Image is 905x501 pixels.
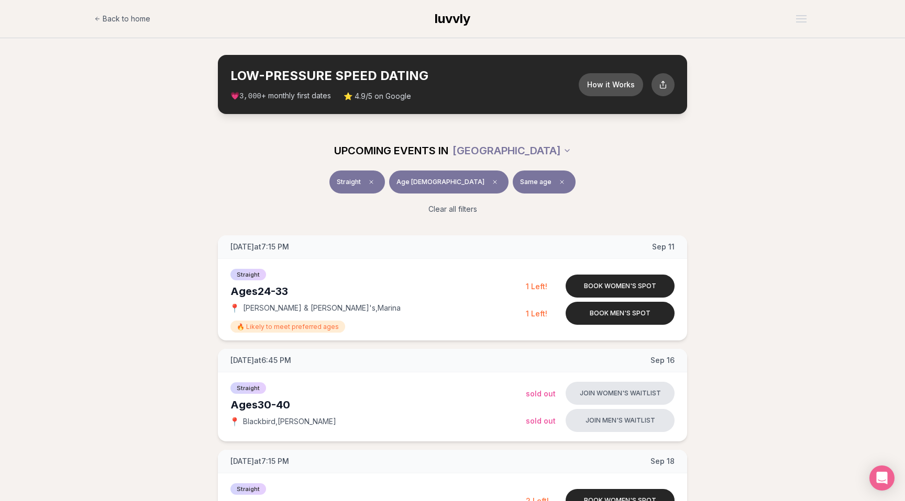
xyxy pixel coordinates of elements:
[230,284,526,299] div: Ages 24-33
[94,8,150,29] a: Back to home
[243,303,401,313] span: [PERSON_NAME] & [PERSON_NAME]'s , Marina
[230,242,289,252] span: [DATE] at 7:15 PM
[579,73,643,96] button: How it Works
[489,176,501,188] span: Clear age
[230,382,266,394] span: Straight
[230,355,291,366] span: [DATE] at 6:45 PM
[103,14,150,24] span: Back to home
[526,416,556,425] span: Sold Out
[520,178,551,186] span: Same age
[239,92,261,100] span: 3,000
[230,90,331,101] span: 💗 + monthly first dates
[337,178,361,186] span: Straight
[566,302,675,325] button: Book men's spot
[344,91,411,101] span: ⭐ 4.9/5 on Google
[650,355,675,366] span: Sep 16
[452,139,571,162] button: [GEOGRAPHIC_DATA]
[435,10,470,27] a: luvvly
[526,389,556,398] span: Sold Out
[396,178,484,186] span: Age [DEMOGRAPHIC_DATA]
[526,309,547,318] span: 1 Left!
[513,170,576,193] button: Same ageClear preference
[566,275,675,298] button: Book women's spot
[652,242,675,252] span: Sep 11
[365,176,378,188] span: Clear event type filter
[566,409,675,432] button: Join men's waitlist
[792,11,811,27] button: Open menu
[556,176,568,188] span: Clear preference
[230,417,239,426] span: 📍
[435,11,470,26] span: luvvly
[230,67,579,84] h2: LOW-PRESSURE SPEED DATING
[650,456,675,466] span: Sep 18
[422,198,483,221] button: Clear all filters
[230,397,526,412] div: Ages 30-40
[389,170,509,193] button: Age [DEMOGRAPHIC_DATA]Clear age
[230,483,266,495] span: Straight
[526,282,547,291] span: 1 Left!
[566,382,675,405] button: Join women's waitlist
[869,465,895,491] div: Open Intercom Messenger
[230,269,266,280] span: Straight
[230,456,289,466] span: [DATE] at 7:15 PM
[329,170,385,193] button: StraightClear event type filter
[243,416,336,427] span: Blackbird , [PERSON_NAME]
[334,143,448,158] span: UPCOMING EVENTS IN
[230,321,345,333] span: 🔥 Likely to meet preferred ages
[230,304,239,312] span: 📍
